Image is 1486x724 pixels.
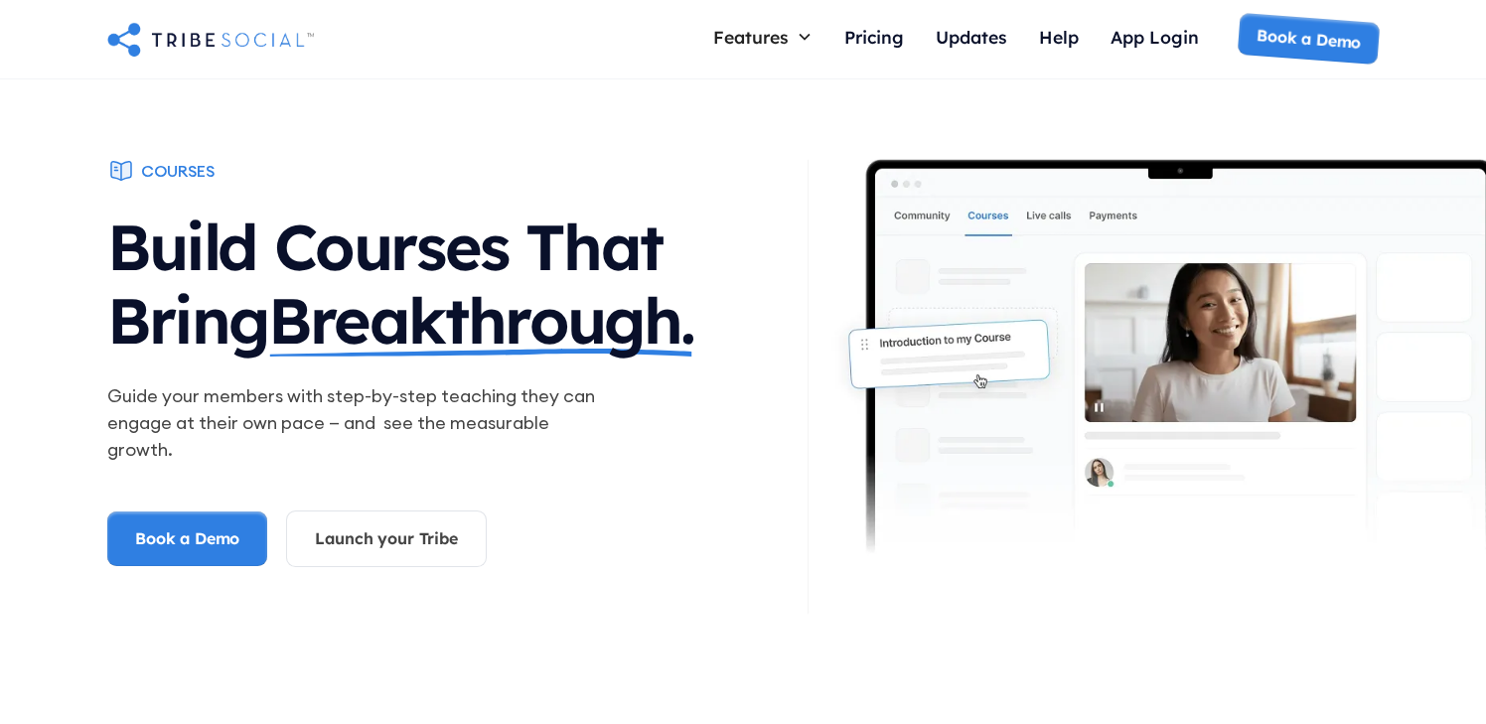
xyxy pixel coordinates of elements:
div: Features [713,26,789,48]
div: App Login [1111,26,1199,48]
a: App Login [1095,18,1215,61]
h1: Build Courses That Bring [107,191,807,366]
a: Launch your Tribe [286,510,486,566]
a: Book a Demo [1237,13,1380,66]
div: Updates [936,26,1007,48]
div: Pricing [844,26,904,48]
a: Updates [920,18,1023,61]
a: Pricing [828,18,920,61]
a: Help [1023,18,1095,61]
div: Features [697,18,828,56]
span: Breakthrough. [268,284,694,358]
p: Guide your members with step-by-step teaching they can engage at their own pace — and see the mea... [107,382,616,463]
a: Book a Demo [107,511,267,565]
a: home [107,19,314,59]
div: Courses [141,160,215,182]
div: Help [1039,26,1079,48]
